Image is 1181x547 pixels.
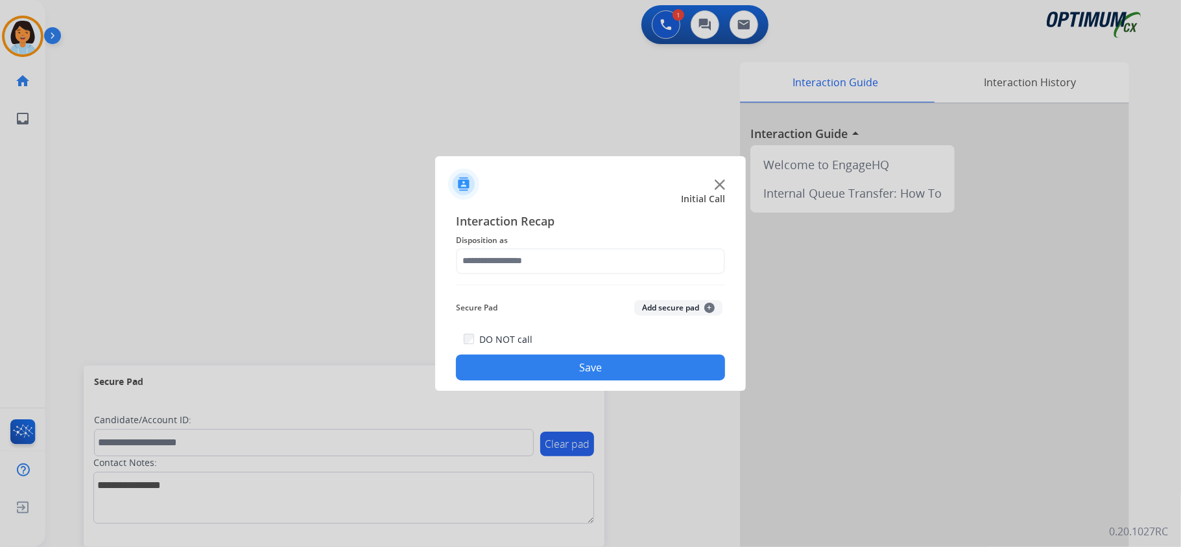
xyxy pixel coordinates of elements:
[456,300,497,316] span: Secure Pad
[456,212,725,233] span: Interaction Recap
[456,233,725,248] span: Disposition as
[704,303,715,313] span: +
[448,169,479,200] img: contactIcon
[634,300,722,316] button: Add secure pad+
[681,192,725,205] span: Initial Call
[456,355,725,380] button: Save
[1109,524,1168,539] p: 0.20.1027RC
[479,333,532,346] label: DO NOT call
